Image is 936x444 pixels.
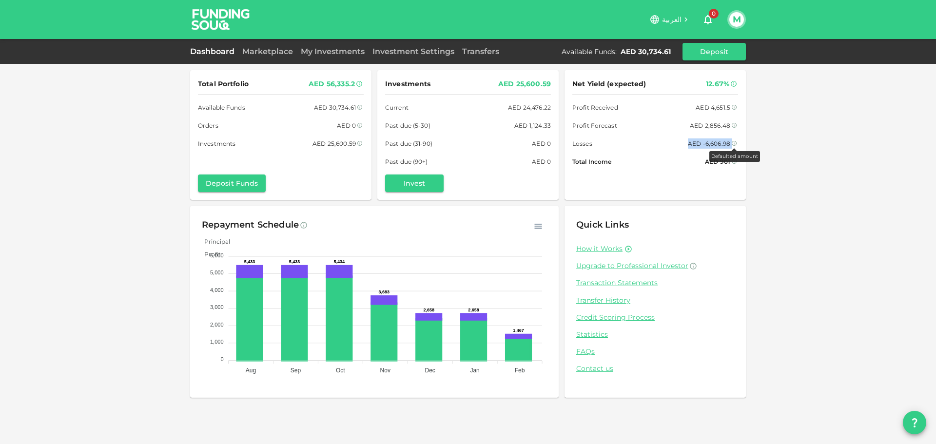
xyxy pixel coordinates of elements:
span: العربية [662,15,682,24]
span: Profit [197,251,221,258]
div: Available Funds : [562,47,617,57]
span: Profit Received [572,102,618,113]
a: Dashboard [190,47,238,56]
div: AED 901 [705,156,730,167]
tspan: Jan [470,367,479,374]
span: Principal [197,238,230,245]
span: Orders [198,120,218,131]
button: Deposit [682,43,746,60]
tspan: 1,000 [210,339,224,345]
a: Transfer History [576,296,734,305]
a: Contact us [576,364,734,373]
a: Transaction Statements [576,278,734,288]
div: AED 24,476.22 [508,102,551,113]
tspan: Aug [246,367,256,374]
span: Total Income [572,156,611,167]
span: Net Yield (expected) [572,78,646,90]
tspan: 2,000 [210,322,224,328]
tspan: 5,000 [210,270,224,275]
span: Profit Forecast [572,120,617,131]
div: AED 30,734.61 [314,102,356,113]
span: Current [385,102,409,113]
tspan: Nov [380,367,390,374]
span: Investments [198,138,235,149]
tspan: Feb [515,367,525,374]
button: Deposit Funds [198,174,266,192]
a: Credit Scoring Process [576,313,734,322]
a: FAQs [576,347,734,356]
tspan: Dec [425,367,435,374]
div: 12.67% [706,78,729,90]
a: Transfers [458,47,503,56]
tspan: Sep [291,367,301,374]
button: Invest [385,174,444,192]
tspan: 4,000 [210,287,224,293]
div: AED 0 [337,120,356,131]
a: How it Works [576,244,623,253]
tspan: 3,000 [210,304,224,310]
a: Upgrade to Professional Investor [576,261,734,270]
div: AED 1,124.33 [514,120,551,131]
span: Upgrade to Professional Investor [576,261,688,270]
span: Past due (90+) [385,156,428,167]
div: AED 0 [532,138,551,149]
div: AED 4,651.5 [696,102,730,113]
span: 0 [709,9,719,19]
span: Past due (31-90) [385,138,432,149]
a: My Investments [297,47,369,56]
button: M [729,12,744,27]
a: Investment Settings [369,47,458,56]
div: AED 56,335.2 [309,78,355,90]
span: Available Funds [198,102,245,113]
tspan: 6,000 [210,252,224,258]
div: AED 30,734.61 [621,47,671,57]
tspan: Oct [336,367,345,374]
button: question [903,411,926,434]
span: Losses [572,138,592,149]
div: AED -6,606.98 [688,138,730,149]
button: 0 [698,10,718,29]
div: AED 25,600.59 [312,138,356,149]
a: Marketplace [238,47,297,56]
div: AED 0 [532,156,551,167]
span: Quick Links [576,219,629,230]
span: Investments [385,78,430,90]
span: Total Portfolio [198,78,249,90]
div: Repayment Schedule [202,217,299,233]
span: Past due (5-30) [385,120,430,131]
a: Statistics [576,330,734,339]
div: AED 25,600.59 [498,78,551,90]
tspan: 0 [220,356,223,362]
div: AED 2,856.48 [690,120,730,131]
